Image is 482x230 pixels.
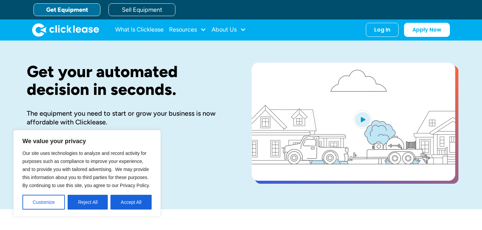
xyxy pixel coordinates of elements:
[32,23,99,37] img: Clicklease logo
[252,63,455,181] a: open lightbox
[32,23,99,37] a: home
[374,26,390,33] div: Log In
[115,23,164,37] a: What Is Clicklease
[27,63,230,98] h1: Get your automated decision in seconds.
[22,151,150,188] span: Our site uses technologies to analyze and record activity for purposes such as compliance to impr...
[33,3,100,16] a: Get Equipment
[27,109,230,126] div: The equipment you need to start or grow your business is now affordable with Clicklease.
[353,110,372,129] img: Blue play button logo on a light blue circular background
[169,23,206,37] div: Resources
[110,195,152,210] button: Accept All
[212,23,246,37] div: About Us
[108,3,175,16] a: Sell Equipment
[404,23,450,37] a: Apply Now
[22,195,65,210] button: Customize
[68,195,108,210] button: Reject All
[22,137,152,145] p: We value your privacy
[13,130,161,217] div: We value your privacy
